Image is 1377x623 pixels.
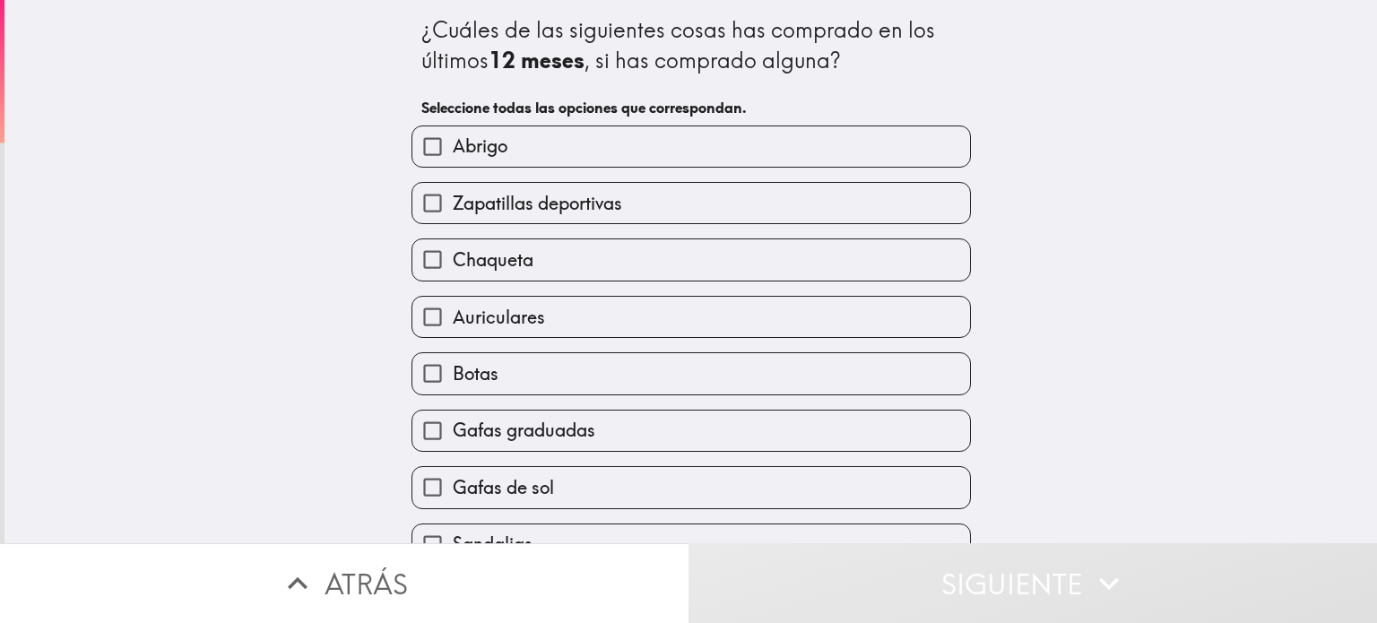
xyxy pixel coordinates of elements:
[412,126,970,167] button: Abrigo
[453,134,507,159] span: Abrigo
[453,532,533,557] span: Sandalias
[489,47,585,74] b: 12 meses
[412,297,970,337] button: Auriculares
[412,353,970,394] button: Botas
[453,475,554,500] span: Gafas de sol
[453,418,595,443] span: Gafas graduadas
[412,467,970,507] button: Gafas de sol
[421,98,961,117] h6: Seleccione todas las opciones que correspondan.
[688,543,1377,623] button: Siguiente
[453,191,622,216] span: Zapatillas deportivas
[453,305,545,330] span: Auriculares
[412,411,970,451] button: Gafas graduadas
[421,15,961,75] div: ¿Cuáles de las siguientes cosas has comprado en los últimos , si has comprado alguna?
[412,524,970,565] button: Sandalias
[453,361,498,386] span: Botas
[412,239,970,280] button: Chaqueta
[453,247,533,273] span: Chaqueta
[412,183,970,223] button: Zapatillas deportivas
